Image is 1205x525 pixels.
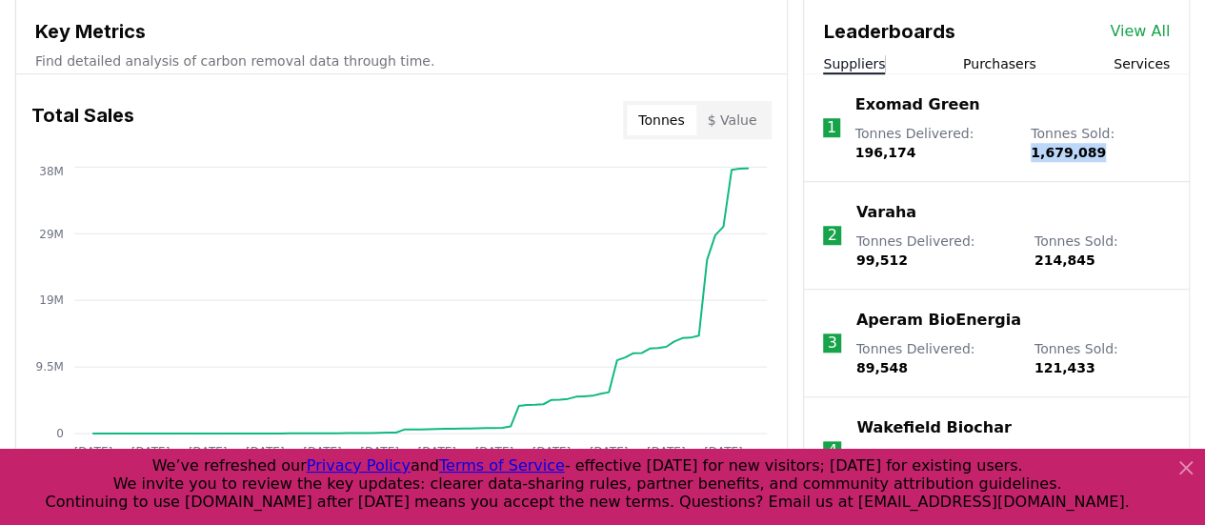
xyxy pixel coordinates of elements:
[475,444,514,457] tspan: [DATE]
[963,54,1036,73] button: Purchasers
[856,447,1020,485] p: Tonnes Delivered :
[828,439,837,462] p: 4
[696,105,769,135] button: $ Value
[39,164,64,177] tspan: 38M
[74,444,113,457] tspan: [DATE]
[823,54,885,73] button: Suppliers
[39,227,64,240] tspan: 29M
[131,444,171,457] tspan: [DATE]
[1031,124,1170,162] p: Tonnes Sold :
[1034,232,1170,270] p: Tonnes Sold :
[855,124,1012,162] p: Tonnes Delivered :
[418,444,457,457] tspan: [DATE]
[823,17,954,46] h3: Leaderboards
[856,339,1015,377] p: Tonnes Delivered :
[856,201,916,224] a: Varaha
[855,145,916,160] span: 196,174
[827,332,836,354] p: 3
[856,309,1021,332] a: Aperam BioEnergia
[855,93,980,116] a: Exomad Green
[704,444,743,457] tspan: [DATE]
[246,444,285,457] tspan: [DATE]
[36,360,64,374] tspan: 9.5M
[1034,360,1095,375] span: 121,433
[647,444,686,457] tspan: [DATE]
[856,232,1015,270] p: Tonnes Delivered :
[856,252,908,268] span: 99,512
[39,293,64,307] tspan: 19M
[35,51,768,71] p: Find detailed analysis of carbon removal data through time.
[1034,339,1170,377] p: Tonnes Sold :
[1110,20,1170,43] a: View All
[590,444,629,457] tspan: [DATE]
[1039,447,1170,485] p: Tonnes Sold :
[1034,252,1095,268] span: 214,845
[856,416,1011,439] a: Wakefield Biochar
[1114,54,1170,73] button: Services
[56,427,64,440] tspan: 0
[827,224,836,247] p: 2
[360,444,399,457] tspan: [DATE]
[303,444,342,457] tspan: [DATE]
[827,116,836,139] p: 1
[1031,145,1106,160] span: 1,679,089
[189,444,228,457] tspan: [DATE]
[627,105,695,135] button: Tonnes
[35,17,768,46] h3: Key Metrics
[31,101,134,139] h3: Total Sales
[856,360,908,375] span: 89,548
[532,444,572,457] tspan: [DATE]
